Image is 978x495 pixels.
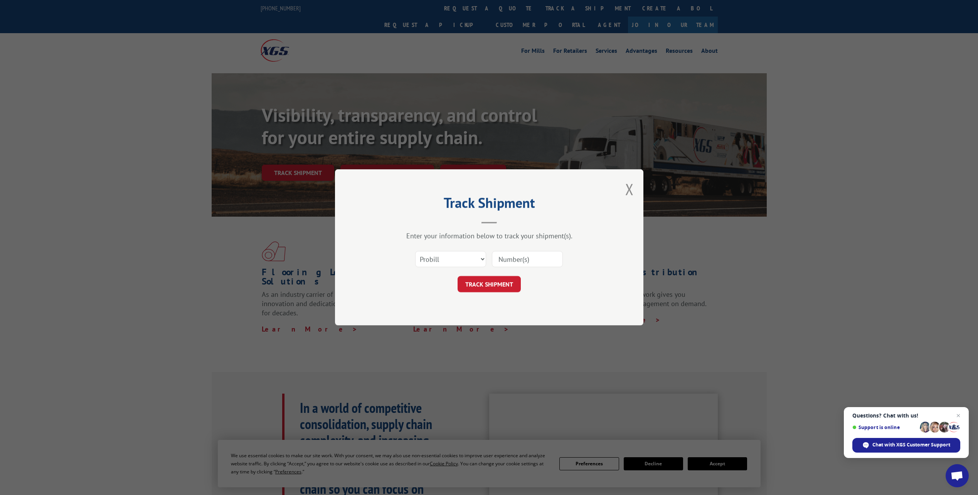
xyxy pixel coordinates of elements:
input: Number(s) [492,251,563,268]
div: Chat with XGS Customer Support [852,438,960,453]
h2: Track Shipment [374,197,605,212]
span: Questions? Chat with us! [852,412,960,419]
span: Close chat [954,411,963,420]
div: Enter your information below to track your shipment(s). [374,232,605,241]
button: Close modal [625,179,634,199]
button: TRACK SHIPMENT [458,276,521,293]
span: Support is online [852,424,917,430]
span: Chat with XGS Customer Support [872,441,950,448]
div: Open chat [946,464,969,487]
